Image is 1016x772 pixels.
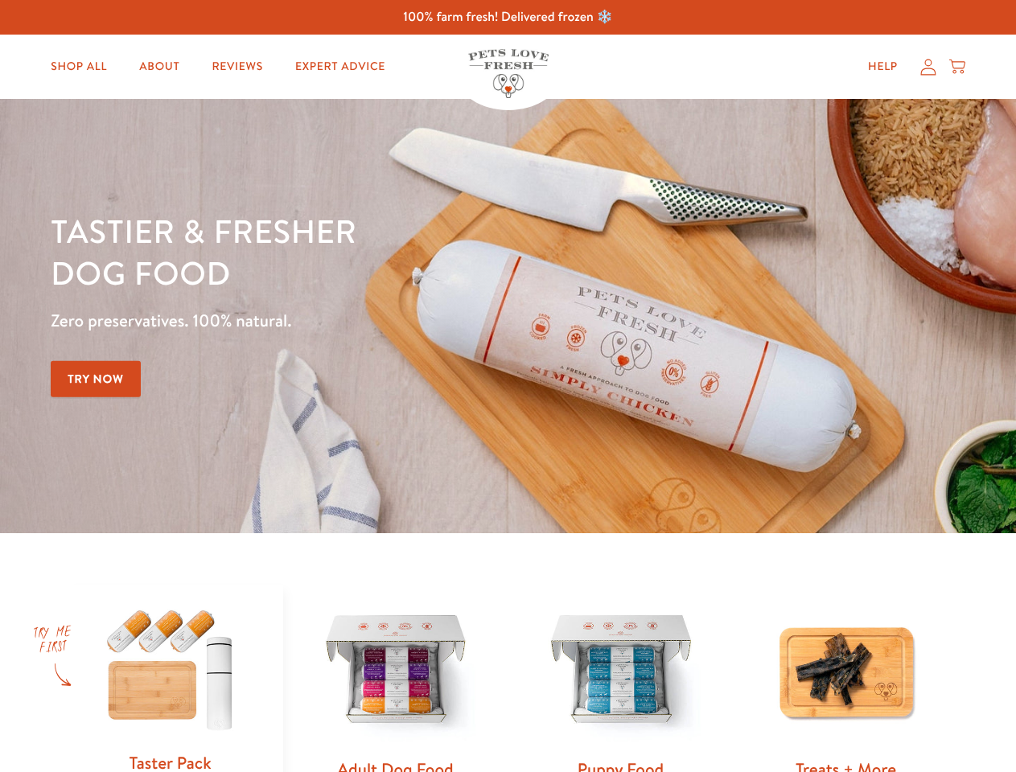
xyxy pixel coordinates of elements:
img: Pets Love Fresh [468,49,549,98]
a: Help [855,51,911,83]
a: Expert Advice [282,51,398,83]
a: Reviews [199,51,275,83]
a: About [126,51,192,83]
h1: Tastier & fresher dog food [51,210,660,294]
a: Try Now [51,361,141,397]
a: Shop All [38,51,120,83]
p: Zero preservatives. 100% natural. [51,306,660,335]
